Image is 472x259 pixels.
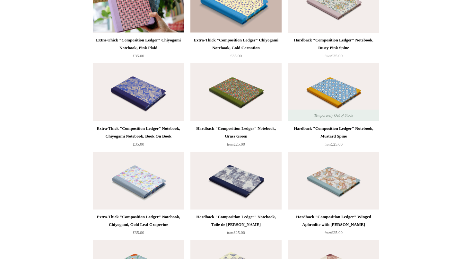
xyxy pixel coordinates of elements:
[192,213,280,228] div: Hardback "Composition Ledger" Notebook, Toile de [PERSON_NAME]
[94,36,182,52] div: Extra-Thick "Composition Ledger" Chiyogami Notebook, Pink Plaid
[192,36,280,52] div: Extra-Thick "Composition Ledger" Chiyogami Notebook, Gold Carnation
[93,36,184,63] a: Extra-Thick "Composition Ledger" Chiyogami Notebook, Pink Plaid £35.00
[325,231,331,235] span: from
[190,152,282,210] a: Hardback "Composition Ledger" Notebook, Toile de Jouy Hardback "Composition Ledger" Notebook, Toi...
[190,125,282,151] a: Hardback "Composition Ledger" Notebook, Grass Green from£25.00
[133,142,144,147] span: £35.00
[93,125,184,151] a: Extra-Thick "Composition Ledger" Notebook, Chiyogami Notebook, Book On Book £35.00
[133,230,144,235] span: £35.00
[190,213,282,239] a: Hardback "Composition Ledger" Notebook, Toile de [PERSON_NAME] from£25.00
[93,63,184,121] img: Extra-Thick "Composition Ledger" Notebook, Chiyogami Notebook, Book On Book
[290,125,378,140] div: Hardback "Composition Ledger" Notebook, Mustard Spine
[227,230,245,235] span: £25.00
[133,53,144,58] span: £35.00
[325,53,343,58] span: £25.00
[227,231,233,235] span: from
[288,63,379,121] a: Hardback "Composition Ledger" Notebook, Mustard Spine Hardback "Composition Ledger" Notebook, Mus...
[325,142,343,147] span: £25.00
[325,143,331,146] span: from
[227,143,233,146] span: from
[227,142,245,147] span: £25.00
[230,53,242,58] span: £35.00
[288,63,379,121] img: Hardback "Composition Ledger" Notebook, Mustard Spine
[190,63,282,121] img: Hardback "Composition Ledger" Notebook, Grass Green
[288,125,379,151] a: Hardback "Composition Ledger" Notebook, Mustard Spine from£25.00
[94,213,182,228] div: Extra-Thick "Composition Ledger" Notebook, Chiyogami, Gold Leaf Grapevine
[190,36,282,63] a: Extra-Thick "Composition Ledger" Chiyogami Notebook, Gold Carnation £35.00
[325,230,343,235] span: £25.00
[190,152,282,210] img: Hardback "Composition Ledger" Notebook, Toile de Jouy
[288,213,379,239] a: Hardback "Composition Ledger" Winged Aphrodite with [PERSON_NAME] from£25.00
[290,36,378,52] div: Hardback "Composition Ledger" Notebook, Dusty Pink Spine
[325,54,331,58] span: from
[93,152,184,210] img: Extra-Thick "Composition Ledger" Notebook, Chiyogami, Gold Leaf Grapevine
[290,213,378,228] div: Hardback "Composition Ledger" Winged Aphrodite with [PERSON_NAME]
[192,125,280,140] div: Hardback "Composition Ledger" Notebook, Grass Green
[288,152,379,210] a: Hardback "Composition Ledger" Winged Aphrodite with Cherubs Hardback "Composition Ledger" Winged ...
[93,63,184,121] a: Extra-Thick "Composition Ledger" Notebook, Chiyogami Notebook, Book On Book Extra-Thick "Composit...
[288,152,379,210] img: Hardback "Composition Ledger" Winged Aphrodite with Cherubs
[93,152,184,210] a: Extra-Thick "Composition Ledger" Notebook, Chiyogami, Gold Leaf Grapevine Extra-Thick "Compositio...
[93,213,184,239] a: Extra-Thick "Composition Ledger" Notebook, Chiyogami, Gold Leaf Grapevine £35.00
[94,125,182,140] div: Extra-Thick "Composition Ledger" Notebook, Chiyogami Notebook, Book On Book
[190,63,282,121] a: Hardback "Composition Ledger" Notebook, Grass Green Hardback "Composition Ledger" Notebook, Grass...
[288,36,379,63] a: Hardback "Composition Ledger" Notebook, Dusty Pink Spine from£25.00
[308,110,359,121] span: Temporarily Out of Stock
